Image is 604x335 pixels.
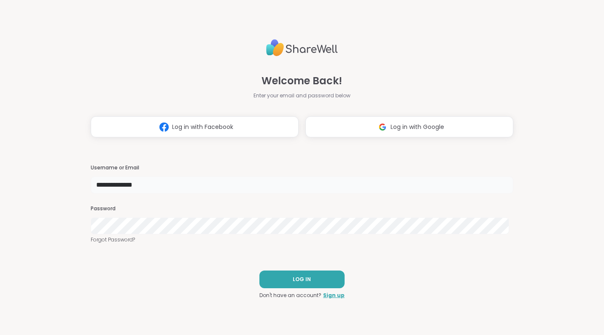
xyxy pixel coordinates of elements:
[259,292,321,299] span: Don't have an account?
[91,164,513,172] h3: Username or Email
[262,73,342,88] span: Welcome Back!
[156,119,172,135] img: ShareWell Logomark
[305,116,513,137] button: Log in with Google
[293,276,311,283] span: LOG IN
[391,123,444,131] span: Log in with Google
[266,36,338,60] img: ShareWell Logo
[259,271,345,288] button: LOG IN
[172,123,233,131] span: Log in with Facebook
[375,119,391,135] img: ShareWell Logomark
[323,292,345,299] a: Sign up
[91,236,513,244] a: Forgot Password?
[253,92,351,99] span: Enter your email and password below
[91,205,513,212] h3: Password
[91,116,299,137] button: Log in with Facebook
